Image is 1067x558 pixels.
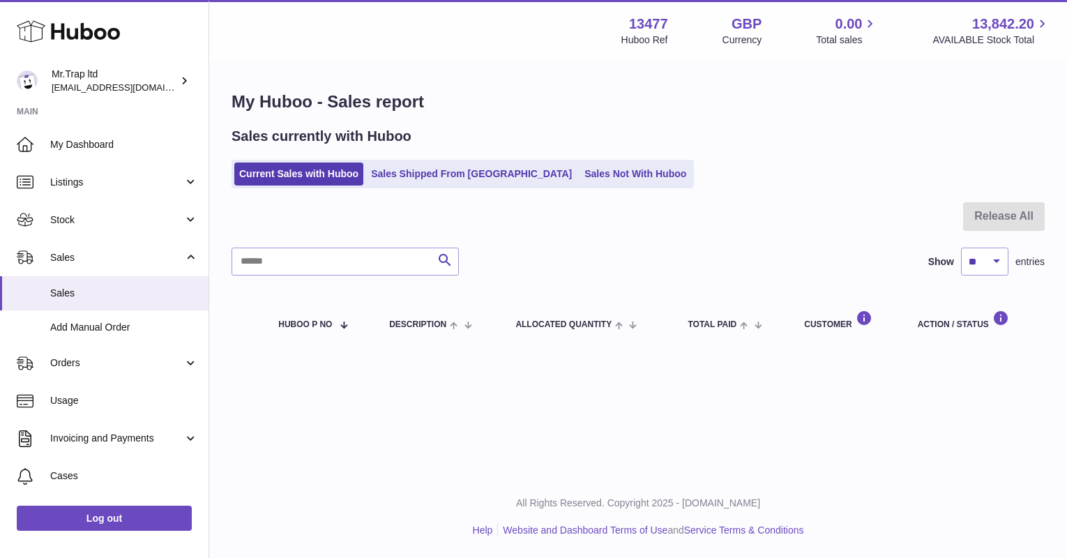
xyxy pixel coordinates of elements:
[52,68,177,94] div: Mr.Trap ltd
[50,432,183,445] span: Invoicing and Payments
[50,321,198,334] span: Add Manual Order
[52,82,205,93] span: [EMAIL_ADDRESS][DOMAIN_NAME]
[50,469,198,483] span: Cases
[932,33,1050,47] span: AVAILABLE Stock Total
[473,525,493,536] a: Help
[50,287,198,300] span: Sales
[17,70,38,91] img: office@grabacz.eu
[972,15,1034,33] span: 13,842.20
[50,356,183,370] span: Orders
[232,91,1045,113] h1: My Huboo - Sales report
[50,176,183,189] span: Listings
[50,213,183,227] span: Stock
[389,320,446,329] span: Description
[17,506,192,531] a: Log out
[629,15,668,33] strong: 13477
[515,320,612,329] span: ALLOCATED Quantity
[50,394,198,407] span: Usage
[498,524,803,537] li: and
[503,525,667,536] a: Website and Dashboard Terms of Use
[816,15,878,47] a: 0.00 Total sales
[804,310,889,329] div: Customer
[621,33,668,47] div: Huboo Ref
[732,15,762,33] strong: GBP
[918,310,1031,329] div: Action / Status
[835,15,863,33] span: 0.00
[50,251,183,264] span: Sales
[684,525,804,536] a: Service Terms & Conditions
[232,127,411,146] h2: Sales currently with Huboo
[688,320,736,329] span: Total paid
[234,163,363,186] a: Current Sales with Huboo
[1015,255,1045,269] span: entries
[580,163,691,186] a: Sales Not With Huboo
[50,138,198,151] span: My Dashboard
[278,320,332,329] span: Huboo P no
[722,33,762,47] div: Currency
[932,15,1050,47] a: 13,842.20 AVAILABLE Stock Total
[220,497,1056,510] p: All Rights Reserved. Copyright 2025 - [DOMAIN_NAME]
[928,255,954,269] label: Show
[816,33,878,47] span: Total sales
[366,163,577,186] a: Sales Shipped From [GEOGRAPHIC_DATA]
